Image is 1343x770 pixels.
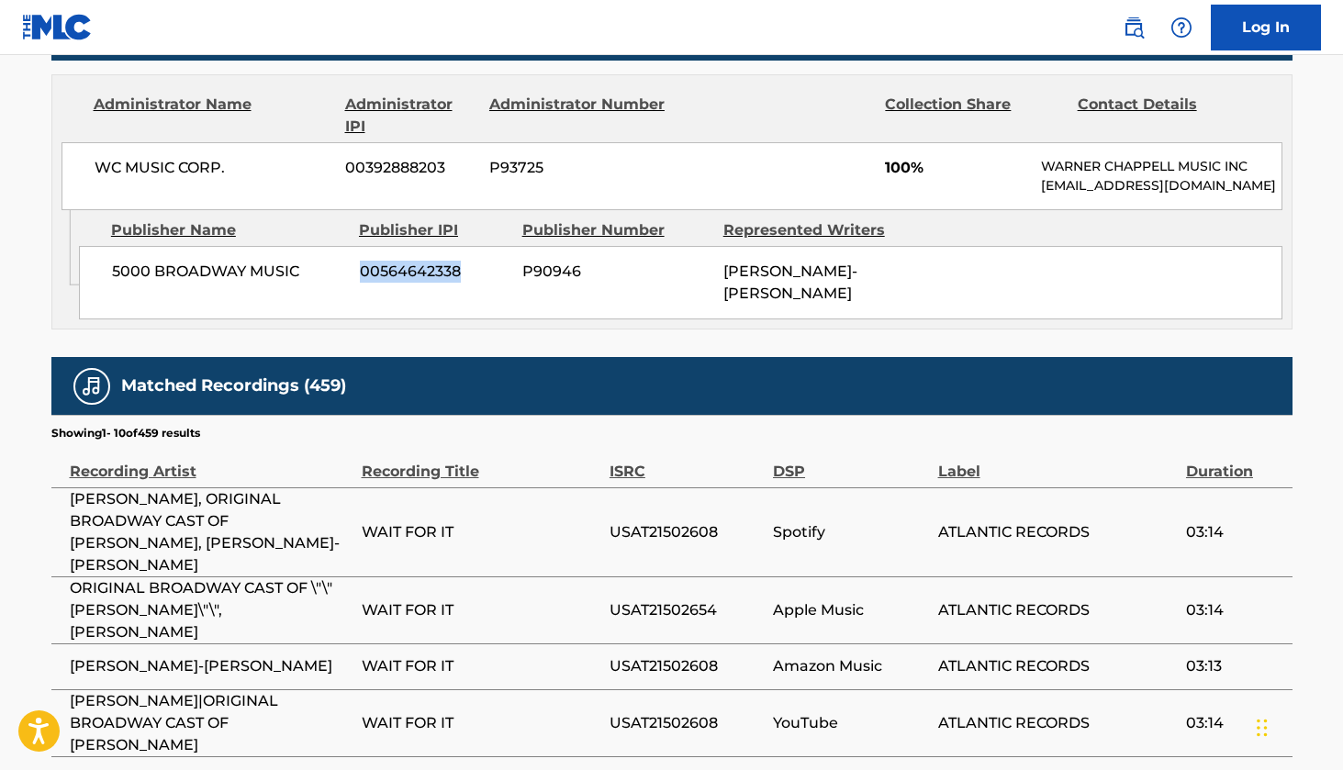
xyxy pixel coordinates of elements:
[723,262,857,302] span: [PERSON_NAME]-[PERSON_NAME]
[1251,682,1343,770] iframe: Chat Widget
[1186,712,1283,734] span: 03:14
[362,441,600,483] div: Recording Title
[610,521,764,543] span: USAT21502608
[1163,9,1200,46] div: Help
[489,94,667,138] div: Administrator Number
[885,94,1063,138] div: Collection Share
[1186,599,1283,621] span: 03:14
[70,655,353,677] span: [PERSON_NAME]-[PERSON_NAME]
[1123,17,1145,39] img: search
[1186,655,1283,677] span: 03:13
[112,261,346,283] span: 5000 BROADWAY MUSIC
[610,441,764,483] div: ISRC
[773,521,929,543] span: Spotify
[362,712,600,734] span: WAIT FOR IT
[111,219,345,241] div: Publisher Name
[1186,441,1283,483] div: Duration
[938,712,1177,734] span: ATLANTIC RECORDS
[345,157,476,179] span: 00392888203
[522,261,710,283] span: P90946
[1041,157,1281,176] p: WARNER CHAPPELL MUSIC INC
[360,261,509,283] span: 00564642338
[51,425,200,441] p: Showing 1 - 10 of 459 results
[610,599,764,621] span: USAT21502654
[359,219,509,241] div: Publisher IPI
[723,219,911,241] div: Represented Writers
[362,521,600,543] span: WAIT FOR IT
[70,690,353,756] span: [PERSON_NAME]|ORIGINAL BROADWAY CAST OF [PERSON_NAME]
[94,94,331,138] div: Administrator Name
[362,655,600,677] span: WAIT FOR IT
[1186,521,1283,543] span: 03:14
[81,375,103,397] img: Matched Recordings
[885,157,1027,179] span: 100%
[70,441,353,483] div: Recording Artist
[121,375,346,396] h5: Matched Recordings (459)
[773,655,929,677] span: Amazon Music
[1078,94,1256,138] div: Contact Details
[610,655,764,677] span: USAT21502608
[1041,176,1281,195] p: [EMAIL_ADDRESS][DOMAIN_NAME]
[95,157,332,179] span: WC MUSIC CORP.
[773,599,929,621] span: Apple Music
[610,712,764,734] span: USAT21502608
[938,599,1177,621] span: ATLANTIC RECORDS
[362,599,600,621] span: WAIT FOR IT
[938,441,1177,483] div: Label
[522,219,710,241] div: Publisher Number
[1170,17,1192,39] img: help
[1211,5,1321,50] a: Log In
[489,157,667,179] span: P93725
[773,441,929,483] div: DSP
[22,14,93,40] img: MLC Logo
[1257,700,1268,755] div: Drag
[70,488,353,576] span: [PERSON_NAME], ORIGINAL BROADWAY CAST OF [PERSON_NAME], [PERSON_NAME]-[PERSON_NAME]
[345,94,476,138] div: Administrator IPI
[938,521,1177,543] span: ATLANTIC RECORDS
[70,577,353,643] span: ORIGINAL BROADWAY CAST OF \"\"[PERSON_NAME]\"\", [PERSON_NAME]
[1115,9,1152,46] a: Public Search
[773,712,929,734] span: YouTube
[938,655,1177,677] span: ATLANTIC RECORDS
